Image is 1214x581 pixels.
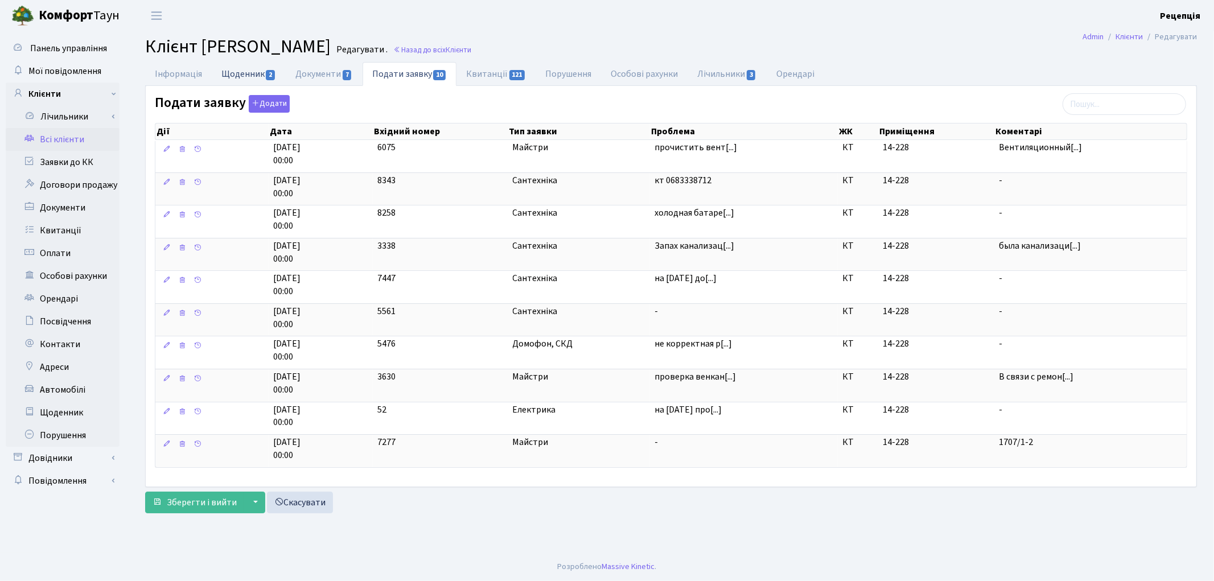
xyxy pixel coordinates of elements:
[273,370,368,397] span: [DATE] 00:00
[842,337,874,351] span: КТ
[513,337,645,351] span: Домофон, СКД
[747,70,756,80] span: 3
[655,305,833,318] span: -
[513,403,645,417] span: Електрика
[145,492,244,513] button: Зберегти і вийти
[536,62,602,86] a: Порушення
[1065,25,1214,49] nav: breadcrumb
[377,207,396,219] span: 8258
[1160,9,1200,23] a: Рецепція
[655,141,737,154] span: прочистить вент[...]
[6,60,120,83] a: Мої повідомлення
[267,492,333,513] a: Скасувати
[39,6,120,26] span: Таун
[558,561,657,573] div: Розроблено .
[999,240,1081,252] span: была канализаци[...]
[334,44,388,55] small: Редагувати .
[999,272,1182,285] span: -
[6,151,120,174] a: Заявки до КК
[509,70,525,80] span: 121
[878,123,994,139] th: Приміщення
[6,447,120,469] a: Довідники
[999,174,1182,187] span: -
[688,62,767,86] a: Лічильники
[212,62,286,85] a: Щоденник
[6,128,120,151] a: Всі клієнти
[11,5,34,27] img: logo.png
[883,174,909,187] span: 14-228
[393,44,471,55] a: Назад до всіхКлієнти
[377,403,386,416] span: 52
[883,207,909,219] span: 14-228
[999,207,1182,220] span: -
[13,105,120,128] a: Лічильники
[999,141,1082,154] span: Вентиляционный[...]
[999,403,1182,417] span: -
[6,37,120,60] a: Панель управління
[373,123,508,139] th: Вхідний номер
[655,436,833,449] span: -
[1083,31,1104,43] a: Admin
[142,6,171,25] button: Переключити навігацію
[842,240,874,253] span: КТ
[273,141,368,167] span: [DATE] 00:00
[842,403,874,417] span: КТ
[6,310,120,333] a: Посвідчення
[602,62,688,86] a: Особові рахунки
[6,287,120,310] a: Орендарі
[273,403,368,430] span: [DATE] 00:00
[999,370,1073,383] span: В связи с ремон[...]
[883,436,909,448] span: 14-228
[842,305,874,318] span: КТ
[249,95,290,113] button: Подати заявку
[513,174,645,187] span: Сантехніка
[999,337,1182,351] span: -
[286,62,362,86] a: Документи
[602,561,655,572] a: Massive Kinetic
[6,83,120,105] a: Клієнти
[446,44,471,55] span: Клієнти
[6,242,120,265] a: Оплати
[650,123,838,139] th: Проблема
[883,305,909,318] span: 14-228
[842,436,874,449] span: КТ
[842,272,874,285] span: КТ
[273,174,368,200] span: [DATE] 00:00
[6,219,120,242] a: Квитанції
[456,62,536,86] a: Квитанції
[883,403,909,416] span: 14-228
[155,123,269,139] th: Дії
[842,174,874,187] span: КТ
[513,141,645,154] span: Майстри
[6,424,120,447] a: Порушення
[1063,93,1186,115] input: Пошук...
[655,174,833,187] span: кт 0683338712
[655,403,722,416] span: на [DATE] про[...]
[655,207,734,219] span: холодная батаре[...]
[655,272,717,285] span: на [DATE] до[...]
[1160,10,1200,22] b: Рецепція
[767,62,824,86] a: Орендарі
[433,70,446,80] span: 10
[655,337,732,350] span: не корректная р[...]
[6,356,120,378] a: Адреси
[842,141,874,154] span: КТ
[377,337,396,350] span: 5476
[377,436,396,448] span: 7277
[508,123,650,139] th: Тип заявки
[145,34,331,60] span: Клієнт [PERSON_NAME]
[343,70,352,80] span: 7
[363,62,456,86] a: Подати заявку
[513,240,645,253] span: Сантехніка
[377,370,396,383] span: 3630
[377,272,396,285] span: 7447
[513,272,645,285] span: Сантехніка
[513,305,645,318] span: Сантехніка
[273,240,368,266] span: [DATE] 00:00
[273,272,368,298] span: [DATE] 00:00
[838,123,878,139] th: ЖК
[1116,31,1143,43] a: Клієнти
[883,272,909,285] span: 14-228
[377,141,396,154] span: 6075
[30,42,107,55] span: Панель управління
